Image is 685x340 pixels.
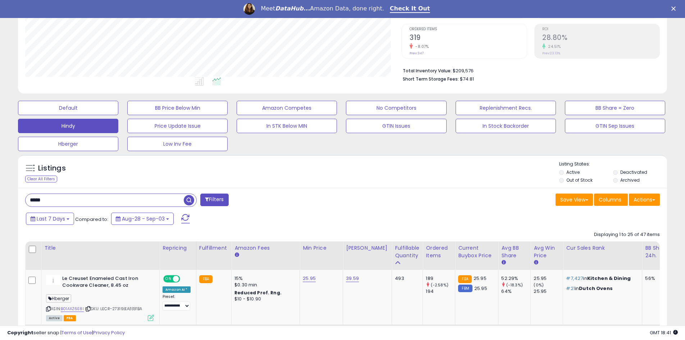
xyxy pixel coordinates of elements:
div: Title [44,244,156,252]
div: BB Share 24h. [645,244,671,259]
small: (0%) [534,282,544,288]
button: Hindy [18,119,118,133]
div: 56% [645,275,669,282]
button: Aug-28 - Sep-03 [111,213,174,225]
span: 25.95 [474,275,487,282]
small: FBM [458,285,472,292]
p: in [566,285,636,292]
b: Le Creuset Enameled Cast Iron Cookware Cleaner, 8.45 oz [62,275,150,290]
div: seller snap | | [7,330,125,336]
a: Privacy Policy [93,329,125,336]
button: Low Inv Fee [127,137,228,151]
button: Columns [594,194,628,206]
small: (-2.58%) [431,282,448,288]
span: $74.81 [460,76,474,82]
span: Aug-28 - Sep-03 [122,215,165,222]
div: Current Buybox Price [458,244,495,259]
div: 25.95 [534,288,563,295]
b: Reduced Prof. Rng. [234,290,282,296]
a: B01AXZ6E8I [61,306,84,312]
div: Cur Sales Rank [566,244,639,252]
span: #21 [566,285,575,292]
button: BB Price Below Min [127,101,228,115]
small: Amazon Fees. [234,252,239,258]
li: $209,576 [403,66,654,74]
button: Actions [629,194,660,206]
button: Hberger [18,137,118,151]
strong: Copyright [7,329,33,336]
div: 25.95 [534,275,563,282]
h5: Listings [38,163,66,173]
div: Displaying 1 to 25 of 47 items [594,231,660,238]
a: Terms of Use [61,329,92,336]
div: Fulfillment [199,244,228,252]
h2: 319 [410,33,527,43]
span: Hberger [46,294,71,303]
small: FBA [458,275,471,283]
span: Last 7 Days [37,215,65,222]
div: Avg BB Share [501,244,528,259]
span: All listings currently available for purchase on Amazon [46,315,63,321]
button: No Competitors [346,101,446,115]
small: FBA [199,275,213,283]
div: 189 [426,275,455,282]
span: Dutch Ovens [579,285,613,292]
button: Last 7 Days [26,213,74,225]
button: Save View [556,194,593,206]
button: Replenishment Recs. [456,101,556,115]
label: Deactivated [620,169,647,175]
div: Clear All Filters [25,176,57,182]
label: Archived [620,177,640,183]
small: Avg BB Share. [501,259,506,266]
a: 25.95 [303,275,316,282]
button: Default [18,101,118,115]
span: ON [164,276,173,282]
div: 194 [426,288,455,295]
small: 24.51% [545,44,561,49]
button: In Stock Backorder [456,119,556,133]
label: Out of Stock [566,177,593,183]
span: 2025-09-11 18:41 GMT [650,329,678,336]
button: BB Share = Zero [565,101,665,115]
span: Kitchen & Dining [587,275,631,282]
span: Columns [599,196,621,203]
div: $10 - $10.90 [234,296,294,302]
span: OFF [179,276,191,282]
div: Ordered Items [426,244,452,259]
div: 52.29% [501,275,530,282]
span: FBA [64,315,76,321]
b: Total Inventory Value: [403,68,452,74]
small: Prev: 23.13% [542,51,560,55]
button: GTIN Sep Issues [565,119,665,133]
div: Min Price [303,244,340,252]
button: GTIN Issues [346,119,446,133]
div: Meet Amazon Data, done right. [261,5,384,12]
p: Listing States: [559,161,667,168]
button: In STK Below MIN [237,119,337,133]
small: Avg Win Price. [534,259,538,266]
img: Profile image for Georgie [243,3,255,15]
div: Repricing [163,244,193,252]
small: (-18.3%) [506,282,523,288]
h2: 28.80% [542,33,659,43]
span: Compared to: [75,216,108,223]
b: Short Term Storage Fees: [403,76,459,82]
div: 493 [395,275,417,282]
span: ROI [542,27,659,31]
div: 64% [501,288,530,295]
div: Avg Win Price [534,244,560,259]
div: [PERSON_NAME] [346,244,389,252]
button: Filters [200,194,228,206]
span: | SKU: LECR-27319|EA|1|1|FBA [85,306,142,312]
label: Active [566,169,580,175]
span: Ordered Items [410,27,527,31]
div: $0.30 min [234,282,294,288]
img: 21hRDf-Z+CL._SL40_.jpg [46,275,60,285]
div: Preset: [163,294,191,310]
span: 25.95 [474,285,487,292]
small: Prev: 347 [410,51,424,55]
a: 39.59 [346,275,359,282]
a: Check It Out [390,5,430,13]
div: Amazon AI * [163,286,191,293]
p: in [566,275,636,282]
